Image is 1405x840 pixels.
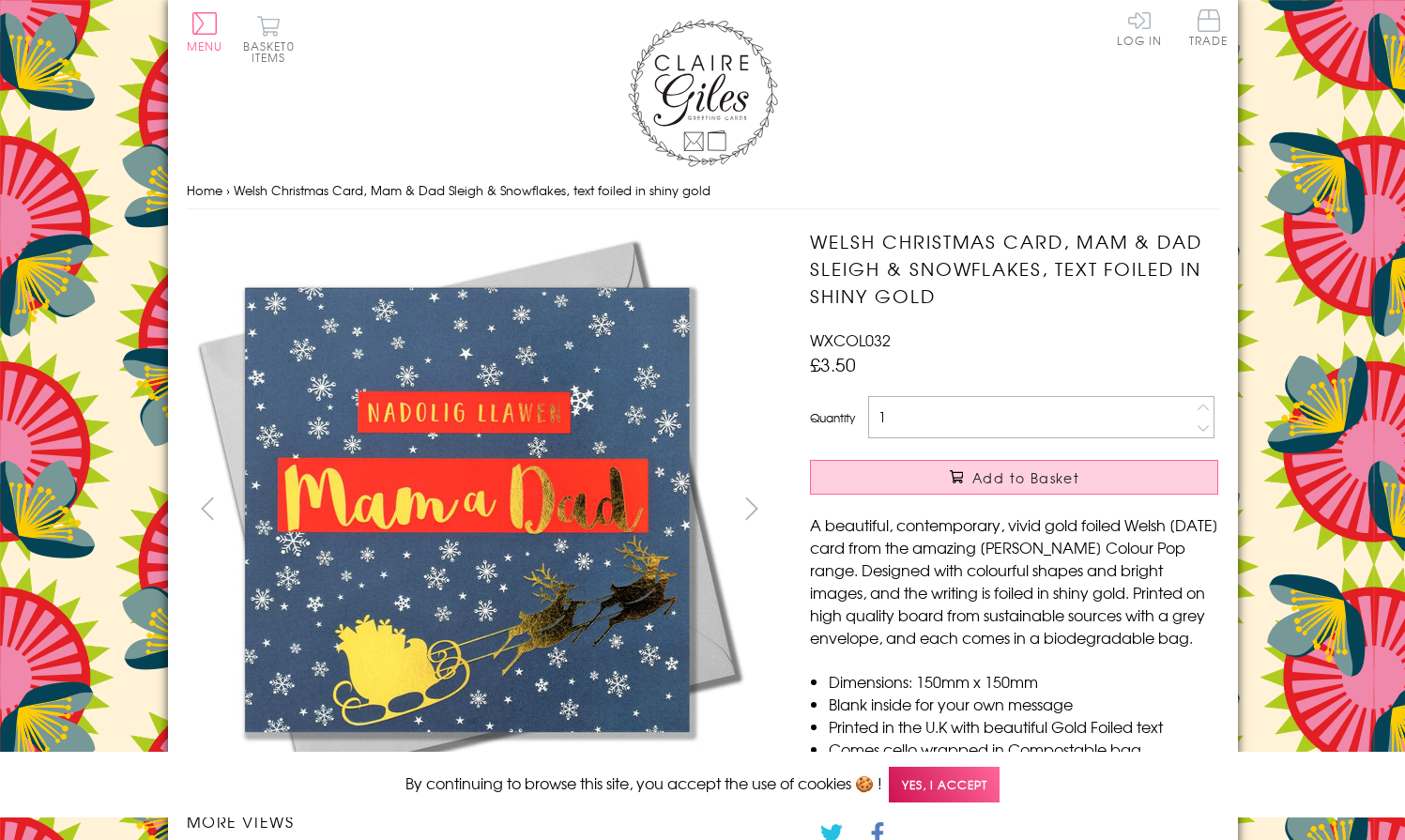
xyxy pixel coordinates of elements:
button: Basket0 items [243,15,295,63]
nav: breadcrumbs [187,172,1219,210]
button: next [730,487,772,529]
button: Add to Basket [810,460,1218,495]
span: Welsh Christmas Card, Mam & Dad Sleigh & Snowflakes, text foiled in shiny gold [234,181,710,199]
li: Dimensions: 150mm x 150mm [829,670,1218,693]
span: › [226,181,230,199]
span: Trade [1189,9,1229,46]
label: Quantity [810,409,855,426]
a: Log In [1117,9,1162,46]
span: 0 items [252,38,295,66]
a: Trade [1189,9,1229,50]
li: Blank inside for your own message [829,693,1218,715]
img: Welsh Christmas Card, Mam & Dad Sleigh & Snowflakes, text foiled in shiny gold [187,228,750,791]
span: Add to Basket [972,468,1079,487]
button: Menu [187,12,223,52]
span: Menu [187,38,223,54]
span: £3.50 [810,351,856,377]
span: WXCOL032 [810,328,891,351]
button: prev [187,487,229,529]
h1: Welsh Christmas Card, Mam & Dad Sleigh & Snowflakes, text foiled in shiny gold [810,228,1218,309]
li: Comes cello wrapped in Compostable bag [829,738,1218,760]
h3: More views [187,810,773,832]
p: A beautiful, contemporary, vivid gold foiled Welsh [DATE] card from the amazing [PERSON_NAME] Col... [810,513,1218,649]
a: Home [187,181,222,199]
span: Yes, I accept [889,767,1000,803]
li: Printed in the U.K with beautiful Gold Foiled text [829,715,1218,738]
img: Claire Giles Greetings Cards [628,19,778,167]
